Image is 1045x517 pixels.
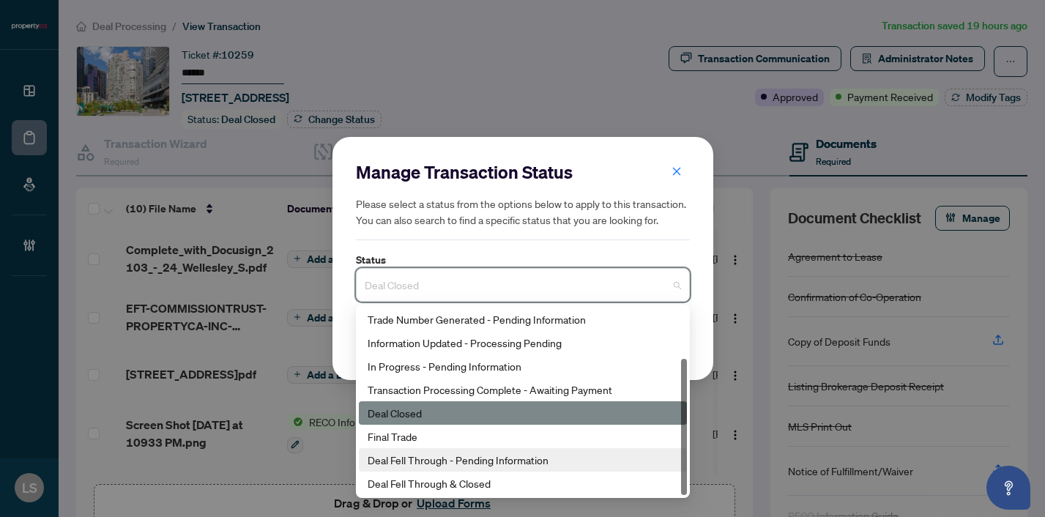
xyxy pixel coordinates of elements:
[359,308,687,331] div: Trade Number Generated - Pending Information
[359,425,687,448] div: Final Trade
[359,401,687,425] div: Deal Closed
[356,160,690,184] h2: Manage Transaction Status
[359,331,687,354] div: Information Updated - Processing Pending
[368,382,678,398] div: Transaction Processing Complete - Awaiting Payment
[672,166,682,176] span: close
[368,428,678,445] div: Final Trade
[359,448,687,472] div: Deal Fell Through - Pending Information
[368,452,678,468] div: Deal Fell Through - Pending Information
[356,196,690,228] h5: Please select a status from the options below to apply to this transaction. You can also search t...
[359,472,687,495] div: Deal Fell Through & Closed
[368,335,678,351] div: Information Updated - Processing Pending
[359,378,687,401] div: Transaction Processing Complete - Awaiting Payment
[359,354,687,378] div: In Progress - Pending Information
[368,358,678,374] div: In Progress - Pending Information
[986,466,1030,510] button: Open asap
[368,405,678,421] div: Deal Closed
[356,252,690,268] label: Status
[368,311,678,327] div: Trade Number Generated - Pending Information
[365,271,681,299] span: Deal Closed
[368,475,678,491] div: Deal Fell Through & Closed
